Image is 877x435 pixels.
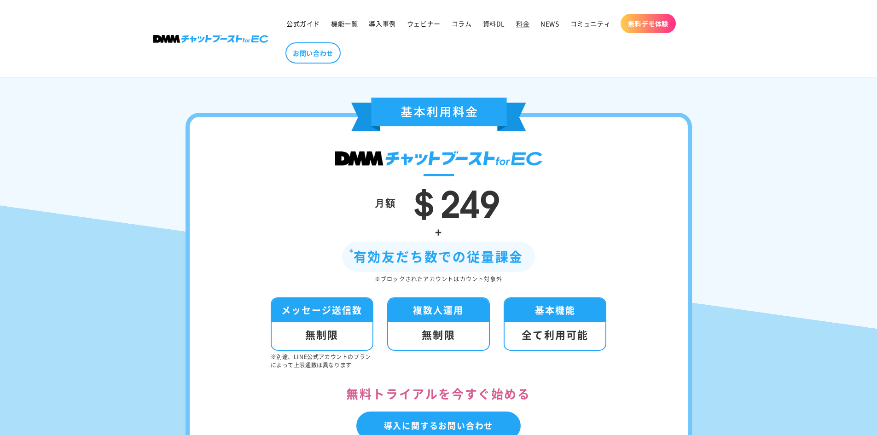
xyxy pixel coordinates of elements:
[446,14,477,33] a: コラム
[331,19,358,28] span: 機能一覧
[272,298,372,322] div: メッセージ送信数
[401,14,446,33] a: ウェビナー
[217,383,660,405] div: 無料トライアルを今すぐ始める
[407,19,441,28] span: ウェビナー
[335,151,542,166] img: DMMチャットブースト
[351,98,526,131] img: 基本利用料金
[342,242,535,272] div: 有効友だち数での従量課金
[325,14,363,33] a: 機能一覧
[516,19,529,28] span: 料金
[565,14,616,33] a: コミュニティ
[285,42,341,64] a: お問い合わせ
[483,19,505,28] span: 資料DL
[375,194,396,211] div: 月額
[388,298,489,322] div: 複数人運用
[293,49,333,57] span: お問い合わせ
[505,298,605,322] div: 基本機能
[369,19,395,28] span: 導入事例
[628,19,668,28] span: 無料デモ体験
[540,19,559,28] span: NEWS
[153,35,268,43] img: 株式会社DMM Boost
[363,14,401,33] a: 導入事例
[477,14,511,33] a: 資料DL
[505,322,605,350] div: 全て利用可能
[511,14,535,33] a: 料金
[281,14,325,33] a: 公式ガイド
[217,222,660,242] div: +
[452,19,472,28] span: コラム
[621,14,676,33] a: 無料デモ体験
[570,19,611,28] span: コミュニティ
[272,322,372,350] div: 無制限
[286,19,320,28] span: 公式ガイド
[388,322,489,350] div: 無制限
[535,14,564,33] a: NEWS
[405,174,500,228] span: ＄249
[217,274,660,284] div: ※ブロックされたアカウントはカウント対象外
[271,353,373,369] p: ※別途、LINE公式アカウントのプランによって上限通数は異なります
